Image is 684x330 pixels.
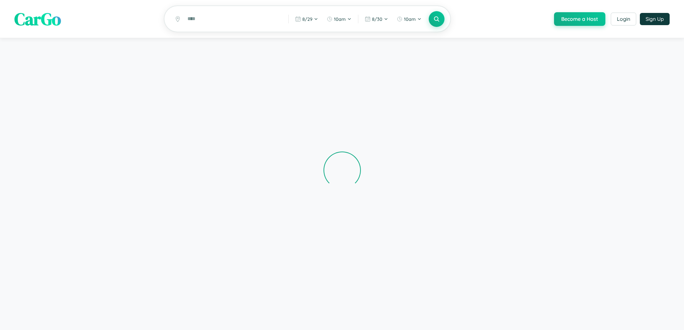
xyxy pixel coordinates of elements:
[404,16,416,22] span: 10am
[611,13,636,25] button: Login
[361,13,392,25] button: 8/30
[334,16,346,22] span: 10am
[323,13,355,25] button: 10am
[14,7,61,31] span: CarGo
[372,16,382,22] span: 8 / 30
[302,16,312,22] span: 8 / 29
[640,13,670,25] button: Sign Up
[393,13,425,25] button: 10am
[292,13,322,25] button: 8/29
[554,12,605,26] button: Become a Host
